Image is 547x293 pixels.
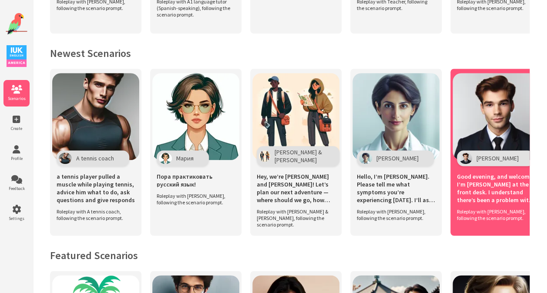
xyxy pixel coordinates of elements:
[57,173,135,204] span: a tennis player pulled a muscle while playing tennis, advice him what to do, ask questions and gi...
[259,150,270,162] img: Character
[52,73,139,160] img: Scenario Image
[159,153,172,164] img: Character
[257,208,331,228] span: Roleplay with [PERSON_NAME] & [PERSON_NAME], following the scenario prompt.
[59,153,72,164] img: Character
[477,154,519,162] span: [PERSON_NAME]
[3,156,30,161] span: Profile
[76,154,114,162] span: A tennis coach
[376,154,419,162] span: [PERSON_NAME]
[359,153,372,164] img: Character
[6,13,27,35] img: Website Logo
[3,216,30,221] span: Settings
[357,208,431,221] span: Roleplay with [PERSON_NAME], following the scenario prompt.
[50,249,530,262] h2: Featured Scenarios
[457,173,535,204] span: Good evening, and welcome. I’m [PERSON_NAME] at the front desk. I understand there’s been a probl...
[3,186,30,191] span: Feedback
[357,173,435,204] span: Hello, I’m [PERSON_NAME]. Please tell me what symptoms you’re experiencing [DATE]. I’ll ask you a...
[459,153,472,164] img: Character
[457,208,531,221] span: Roleplay with [PERSON_NAME], following the scenario prompt.
[3,96,30,101] span: Scenarios
[275,148,324,164] span: [PERSON_NAME] & [PERSON_NAME]
[157,193,231,206] span: Roleplay with [PERSON_NAME], following the scenario prompt.
[3,126,30,131] span: Create
[7,45,27,67] img: IUK Logo
[152,73,239,160] img: Scenario Image
[176,154,194,162] span: Мария
[157,173,235,188] span: Пора практиковать русский язык!
[50,47,530,60] h2: Newest Scenarios
[453,73,540,160] img: Scenario Image
[257,173,335,204] span: Hey, we’re [PERSON_NAME] and [PERSON_NAME]! Let’s plan our next adventure — where should we go, h...
[252,73,339,160] img: Scenario Image
[57,208,131,221] span: Roleplay with A tennis coach, following the scenario prompt.
[352,73,440,160] img: Scenario Image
